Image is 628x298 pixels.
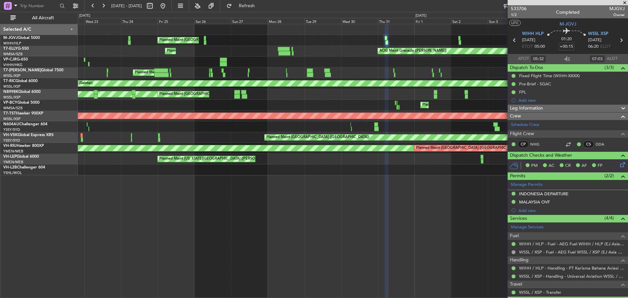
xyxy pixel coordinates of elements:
span: VH-L2B [3,166,17,169]
a: T7-TSTHawker 900XP [3,112,43,115]
a: WSSL / XSP - Transfer [519,289,561,295]
span: 05:00 [534,44,545,50]
div: Tue 29 [305,18,341,24]
span: ALDT [607,56,618,62]
a: T7-ELLYG-550 [3,47,29,51]
a: WSSL / XSP - Fuel - AEG Fuel WSSL / XSP (EJ Asia Only) [519,249,625,255]
span: ATOT [518,56,529,62]
a: WSSL/XSP [3,84,21,89]
div: Planned Maint [GEOGRAPHIC_DATA] (Seletar) [159,89,236,99]
a: VH-VSKGlobal Express XRS [3,133,54,137]
div: Wed 23 [84,18,121,24]
a: VP-BCYGlobal 5000 [3,101,40,105]
span: Leg Information [510,105,543,112]
div: Wed 30 [341,18,378,24]
div: [DATE] [79,13,90,19]
a: M-JGVJGlobal 5000 [3,36,40,40]
a: WIHH / HLP - Fuel - AEG Fuel WIHH / HLP (EJ Asia Only) [519,241,625,247]
a: WMSA/SZB [3,106,23,111]
a: N604AUChallenger 604 [3,122,47,126]
input: Trip Number [20,1,58,11]
span: T7-TST [3,112,16,115]
span: Refresh [233,4,261,8]
span: [DATE] [522,37,535,44]
span: (3/3) [604,64,614,71]
span: CR [565,163,571,169]
div: Sun 27 [231,18,268,24]
a: WSSL / XSP - Handling - Universal Aviation WSSL / XSP [519,273,625,279]
div: CP [518,141,529,148]
span: VH-RIU [3,144,17,148]
div: CS [583,141,594,148]
span: AC [549,163,554,169]
div: Fri 25 [158,18,194,24]
span: 06:20 [588,44,599,50]
a: NHG [530,141,545,147]
div: FPL [519,89,526,95]
a: Manage Permits [511,182,543,188]
span: 1/2 [511,12,527,18]
span: FP [598,163,602,169]
div: Planned Maint [GEOGRAPHIC_DATA] (Sultan [PERSON_NAME] [PERSON_NAME] - Subang) [422,100,575,110]
div: Planned Maint [GEOGRAPHIC_DATA] (Seletar) [159,35,236,45]
div: Pre-Brief - SGAC [519,81,551,87]
div: Thu 24 [121,18,158,24]
div: INDONESIA DEPARTURE [519,191,568,197]
span: Handling [510,256,529,264]
span: VP-CJR [3,58,17,61]
span: MJGVJ [609,5,625,12]
span: T7-ELLY [3,47,18,51]
span: T7-[PERSON_NAME] [3,68,41,72]
a: WSSL/XSP [3,116,21,121]
span: [DATE] - [DATE] [111,3,142,9]
span: VH-LEP [3,155,17,159]
span: (2/2) [604,172,614,179]
div: Completed [556,9,580,16]
span: VH-VSK [3,133,18,137]
div: Mon 28 [268,18,304,24]
a: Schedule Crew [511,122,539,128]
span: (4/4) [604,215,614,221]
span: Flight Crew [510,130,534,138]
span: Permits [510,172,525,180]
button: Refresh [223,1,263,11]
span: Dispatch Checks and Weather [510,152,572,159]
a: WSSL/XSP [3,95,21,100]
a: VH-L2BChallenger 604 [3,166,45,169]
span: M-JGVJ [3,36,18,40]
a: YMEN/MEB [3,149,23,154]
span: Dispatch To-Dos [510,64,543,72]
a: VHHH/HKG [3,62,23,67]
div: AOG Maint Granada ([PERSON_NAME]) [379,46,446,56]
div: Planned Maint [US_STATE][GEOGRAPHIC_DATA] ([PERSON_NAME] World) [159,154,285,164]
span: [DATE] [588,37,602,44]
a: VH-RIUHawker 800XP [3,144,44,148]
a: VP-CJRG-650 [3,58,28,61]
div: Fri 1 [414,18,451,24]
div: Add new [518,208,625,213]
div: Planned Maint [GEOGRAPHIC_DATA] ([GEOGRAPHIC_DATA]) [416,143,519,153]
button: All Aircraft [7,13,71,23]
div: Planned Maint [GEOGRAPHIC_DATA] ([GEOGRAPHIC_DATA]) [266,132,369,142]
span: Fuel [510,232,519,240]
a: WSSL/XSP [3,73,21,78]
span: Crew [510,113,521,120]
span: Owner [609,12,625,18]
div: Fixed Flight Time (WIHH-XXXX) [519,73,580,79]
span: N8998K [3,90,18,94]
a: WMSA/SZB [3,52,23,57]
a: T7-RICGlobal 6000 [3,79,38,83]
a: YMEN/MEB [3,160,23,165]
span: N604AU [3,122,19,126]
span: ELDT [600,44,611,50]
a: YSHL/WOL [3,170,22,175]
input: --:-- [531,55,546,63]
a: WIHH / HLP - Handling - PT Karisma Bahana Aviasi WIHH / HLP [519,265,625,271]
span: WSSL XSP [588,31,608,37]
div: Planned Maint [GEOGRAPHIC_DATA] ([GEOGRAPHIC_DATA]) [135,68,238,78]
a: YSSY/SYD [3,138,20,143]
a: WIHH/HLP [3,41,21,46]
span: 533706 [511,5,527,12]
span: Travel [510,281,522,288]
div: MALAYSIA OVF [519,199,550,205]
